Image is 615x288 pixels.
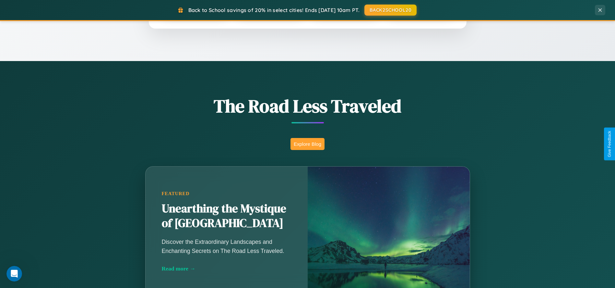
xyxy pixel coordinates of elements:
[113,94,502,119] h1: The Road Less Traveled
[6,266,22,282] iframe: Intercom live chat
[364,5,417,16] button: BACK2SCHOOL20
[188,7,360,13] span: Back to School savings of 20% in select cities! Ends [DATE] 10am PT.
[162,191,291,196] div: Featured
[162,265,291,272] div: Read more →
[290,138,325,150] button: Explore Blog
[162,237,291,256] p: Discover the Extraordinary Landscapes and Enchanting Secrets on The Road Less Traveled.
[162,201,291,231] h2: Unearthing the Mystique of [GEOGRAPHIC_DATA]
[607,131,612,157] div: Give Feedback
